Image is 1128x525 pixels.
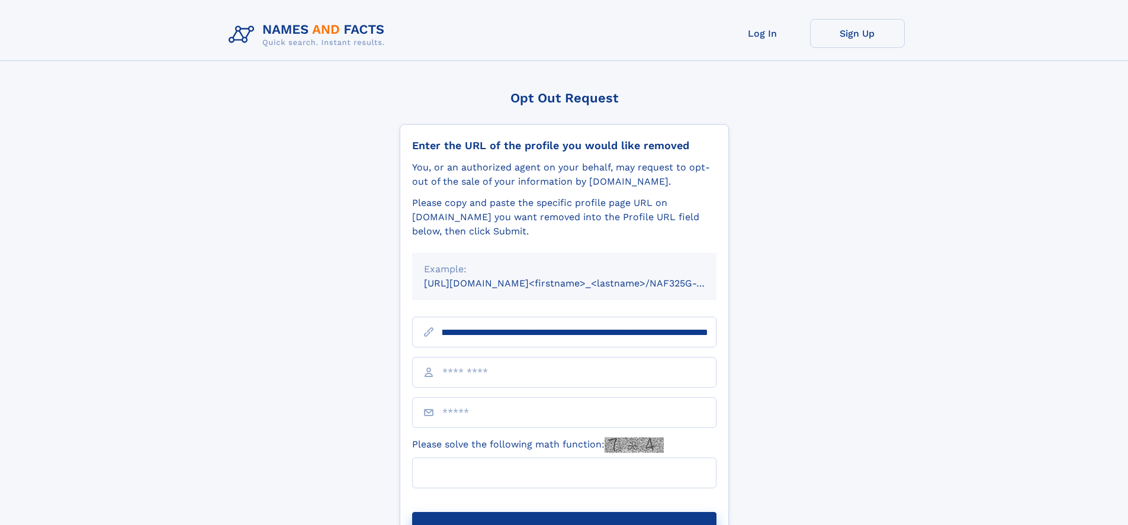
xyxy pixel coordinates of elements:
[412,160,716,189] div: You, or an authorized agent on your behalf, may request to opt-out of the sale of your informatio...
[424,262,705,276] div: Example:
[715,19,810,48] a: Log In
[400,91,729,105] div: Opt Out Request
[412,437,664,453] label: Please solve the following math function:
[412,139,716,152] div: Enter the URL of the profile you would like removed
[224,19,394,51] img: Logo Names and Facts
[424,278,739,289] small: [URL][DOMAIN_NAME]<firstname>_<lastname>/NAF325G-xxxxxxxx
[810,19,905,48] a: Sign Up
[412,196,716,239] div: Please copy and paste the specific profile page URL on [DOMAIN_NAME] you want removed into the Pr...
